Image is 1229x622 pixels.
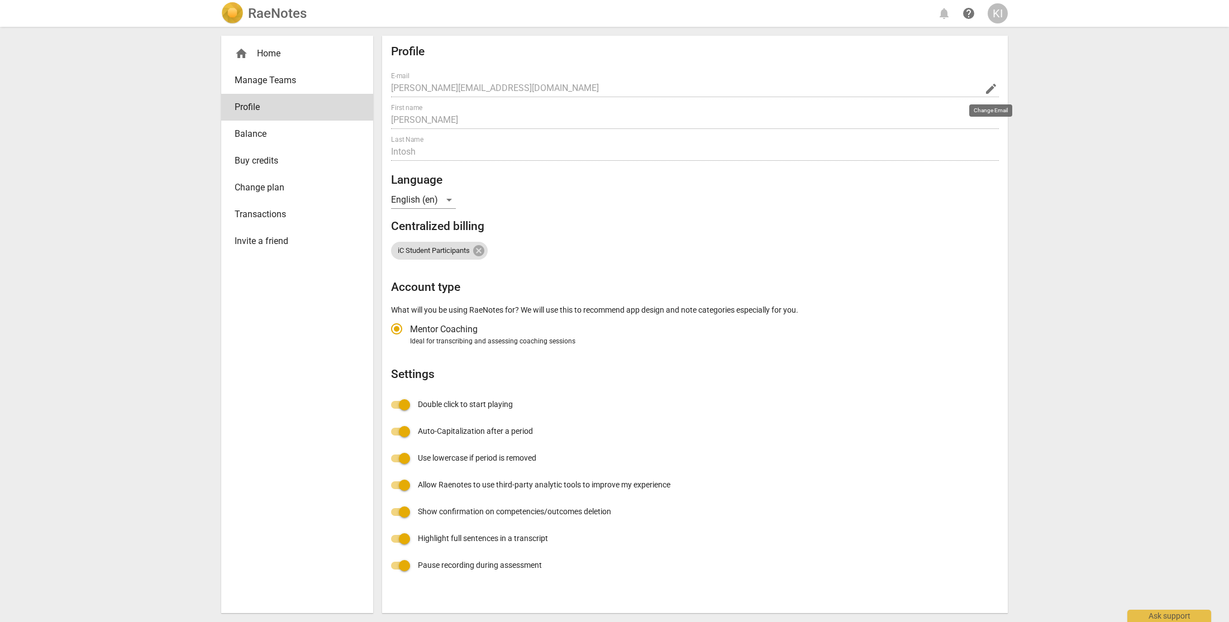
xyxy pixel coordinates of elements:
span: help [962,7,975,20]
h2: Profile [391,45,999,59]
div: Change Email [969,104,1012,117]
a: Balance [221,121,373,147]
div: Home [221,40,373,67]
div: Ask support [1127,610,1211,622]
span: iC Student Participants [391,247,477,255]
span: Highlight full sentences in a transcript [418,533,548,544]
span: Buy credits [235,154,351,168]
h2: RaeNotes [248,6,307,21]
p: What will you be using RaeNotes for? We will use this to recommend app design and note categories... [391,304,999,316]
div: iC Student Participants [391,242,488,260]
span: Auto-Capitalization after a period [418,425,533,437]
span: Use lowercase if period is removed [418,452,536,464]
button: KI [988,3,1008,23]
div: English (en) [391,191,456,209]
span: Pause recording during assessment [418,559,542,571]
span: edit [984,82,998,95]
div: Home [235,47,351,60]
span: Change plan [235,181,351,194]
span: Mentor Coaching [410,323,478,336]
span: Double click to start playing [418,399,513,410]
span: Manage Teams [235,74,351,87]
span: Transactions [235,208,351,221]
label: First name [391,104,422,111]
img: Logo [221,2,244,25]
span: Allow Raenotes to use third-party analytic tools to improve my experience [418,479,670,491]
span: Balance [235,127,351,141]
div: Ideal for transcribing and assessing coaching sessions [410,337,995,347]
span: home [235,47,248,60]
h2: Centralized billing [391,219,999,233]
a: Invite a friend [221,228,373,255]
span: Profile [235,101,351,114]
h2: Account type [391,280,999,294]
span: Show confirmation on competencies/outcomes deletion [418,506,611,518]
label: Last Name [391,136,423,143]
a: Help [959,3,979,23]
h2: Settings [391,367,999,381]
div: Account type [391,315,999,347]
a: Manage Teams [221,67,373,94]
a: Buy credits [221,147,373,174]
a: Change plan [221,174,373,201]
span: Invite a friend [235,235,351,248]
a: LogoRaeNotes [221,2,307,25]
h2: Language [391,173,999,187]
a: Transactions [221,201,373,228]
a: Profile [221,94,373,121]
label: E-mail [391,73,409,79]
